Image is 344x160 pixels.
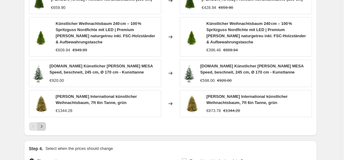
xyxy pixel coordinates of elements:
strike: €659.90 [219,5,233,11]
p: Select when the prices should change [45,146,113,152]
div: €873.78 [207,108,221,114]
img: 61XqoTw_kFL_80x.jpg [183,94,202,113]
span: Künstlicher Weihnachtsbaum 240 cm – 100 % Spritzguss Nordfichte mit LED | Premium [PERSON_NAME] n... [207,21,306,44]
div: €598.00 [200,78,215,84]
div: €428.94 [202,5,216,11]
strike: €609.94 [223,47,238,53]
span: [DOMAIN_NAME] Künstlicher [PERSON_NAME] MESA Speed, beschneit, 245 cm, Ø 170 cm - Kunsttanne [200,64,304,74]
img: 81qiCTUIyPL_80x.jpg [32,28,51,46]
nav: Pagination [29,122,46,131]
div: €920.00 [50,78,64,84]
button: Next [37,122,46,131]
strike: €949.99 [73,47,87,53]
h2: Step 4. [29,146,43,152]
strike: €1344.28 [223,108,240,114]
img: 71L6OThIUuL_80x.jpg [32,64,45,82]
span: Künstlicher Weihnachtsbaum 240 cm – 100 % Spritzguss Nordfichte mit LED | Premium [PERSON_NAME] n... [56,21,155,44]
span: [DOMAIN_NAME] Künstlicher [PERSON_NAME] MESA Speed, beschneit, 245 cm, Ø 170 cm - Kunsttanne [50,64,153,74]
div: €659.90 [51,5,65,11]
div: €1344.28 [56,108,72,114]
span: [PERSON_NAME] International künstlicher Weihnachtsbaum, 7ft 6in Tanne, grün [56,94,137,105]
div: €396.46 [207,47,221,53]
div: €609.94 [56,47,70,53]
img: 61XqoTw_kFL_80x.jpg [32,94,51,113]
span: [PERSON_NAME] International künstlicher Weihnachtsbaum, 7ft 6in Tanne, grün [207,94,288,105]
img: 71L6OThIUuL_80x.jpg [183,64,195,82]
img: 81qiCTUIyPL_80x.jpg [183,28,202,46]
strike: €920.00 [217,78,232,84]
